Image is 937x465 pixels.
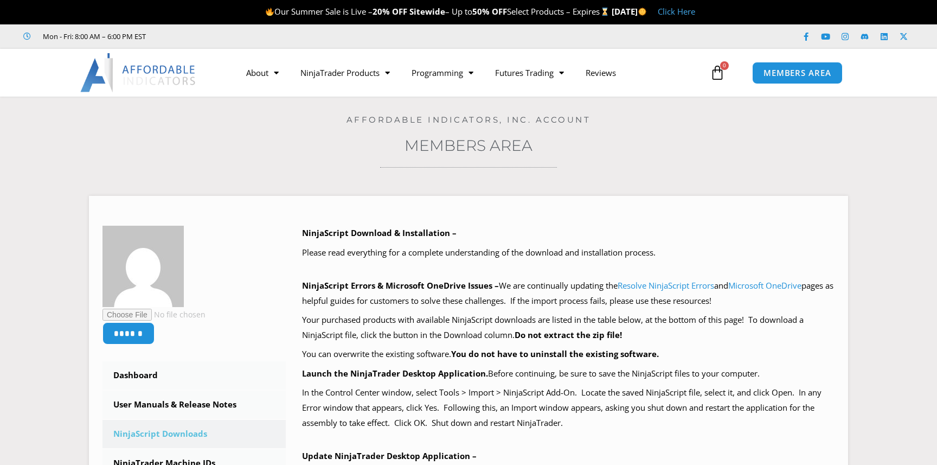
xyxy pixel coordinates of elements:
a: Affordable Indicators, Inc. Account [346,114,591,125]
iframe: Customer reviews powered by Trustpilot [161,31,324,42]
img: LogoAI | Affordable Indicators – NinjaTrader [80,53,197,92]
a: Click Here [658,6,695,17]
a: MEMBERS AREA [752,62,843,84]
img: 🔥 [266,8,274,16]
a: NinjaScript Downloads [102,420,286,448]
p: Please read everything for a complete understanding of the download and installation process. [302,245,835,260]
p: You can overwrite the existing software. [302,347,835,362]
nav: Menu [235,60,707,85]
a: About [235,60,290,85]
p: In the Control Center window, select Tools > Import > NinjaScript Add-On. Locate the saved NinjaS... [302,385,835,431]
a: User Manuals & Release Notes [102,391,286,419]
span: Our Summer Sale is Live – – Up to Select Products – Expires [265,6,611,17]
b: You do not have to uninstall the existing software. [451,348,659,359]
img: 🌞 [638,8,646,16]
span: MEMBERS AREA [763,69,831,77]
b: Update NinjaTrader Desktop Application – [302,450,477,461]
b: Launch the NinjaTrader Desktop Application. [302,368,488,379]
p: We are continually updating the and pages as helpful guides for customers to solve these challeng... [302,278,835,309]
a: Reviews [575,60,627,85]
b: Do not extract the zip file! [515,329,622,340]
b: NinjaScript Download & Installation – [302,227,457,238]
strong: 50% OFF [472,6,507,17]
a: Futures Trading [484,60,575,85]
a: Programming [401,60,484,85]
a: Members Area [405,136,532,155]
p: Before continuing, be sure to save the NinjaScript files to your computer. [302,366,835,381]
span: 0 [720,61,729,70]
img: c34cdc48f17325fa0cf68a38e3e57abf7c8c801088687f32d924cffc967295eb [102,226,184,307]
img: ⌛ [601,8,609,16]
strong: 20% OFF [373,6,407,17]
strong: [DATE] [612,6,647,17]
a: 0 [694,57,741,88]
a: Dashboard [102,361,286,390]
strong: Sitewide [409,6,445,17]
a: NinjaTrader Products [290,60,401,85]
span: Mon - Fri: 8:00 AM – 6:00 PM EST [40,30,146,43]
a: Microsoft OneDrive [728,280,801,291]
b: NinjaScript Errors & Microsoft OneDrive Issues – [302,280,499,291]
p: Your purchased products with available NinjaScript downloads are listed in the table below, at th... [302,313,835,343]
a: Resolve NinjaScript Errors [618,280,714,291]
